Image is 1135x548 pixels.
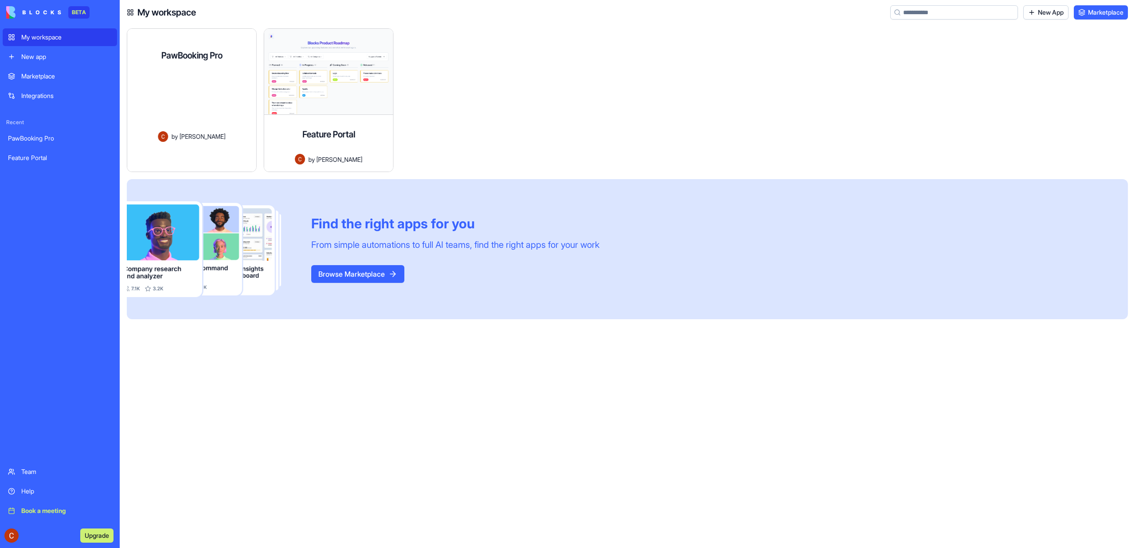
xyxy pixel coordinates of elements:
a: Integrations [3,87,117,105]
img: Avatar [158,131,168,142]
div: PawBooking Pro [8,134,112,143]
img: logo [6,6,61,19]
h4: PawBooking Pro [161,49,222,62]
div: BETA [68,6,90,19]
button: Upgrade [80,528,113,543]
span: Recent [3,119,117,126]
div: Find the right apps for you [311,215,599,231]
img: Avatar [295,154,305,164]
div: Help [21,487,112,496]
a: Marketplace [3,67,117,85]
a: PawBooking Pro [3,129,117,147]
h4: My workspace [137,6,196,19]
a: My workspace [3,28,117,46]
div: Team [21,467,112,476]
a: Help [3,482,117,500]
a: Team [3,463,117,481]
a: BETA [6,6,90,19]
a: New app [3,48,117,66]
div: From simple automations to full AI teams, find the right apps for your work [311,239,599,251]
a: Feature Portal [3,149,117,167]
a: Browse Marketplace [311,270,404,278]
button: Browse Marketplace [311,265,404,283]
span: by [309,155,315,164]
a: Book a meeting [3,502,117,520]
a: PawBooking ProAvatarby[PERSON_NAME] [127,28,263,172]
div: Feature Portal [8,153,112,162]
a: Marketplace [1074,5,1128,20]
div: Marketplace [21,72,112,81]
div: Integrations [21,91,112,100]
span: by [172,132,178,141]
a: Upgrade [80,531,113,540]
img: ACg8ocI330Cm0S2b3VeP-IDsUkwsO6gS56Q1Kn51xTDuTsyt9JekcQ=s96-c [4,528,19,543]
div: My workspace [21,33,112,42]
div: New app [21,52,112,61]
span: [PERSON_NAME] [180,132,226,141]
div: Book a meeting [21,506,112,515]
a: New App [1023,5,1068,20]
a: Feature PortalAvatarby[PERSON_NAME] [270,28,407,172]
span: [PERSON_NAME] [317,155,363,164]
h4: Feature Portal [302,128,355,141]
